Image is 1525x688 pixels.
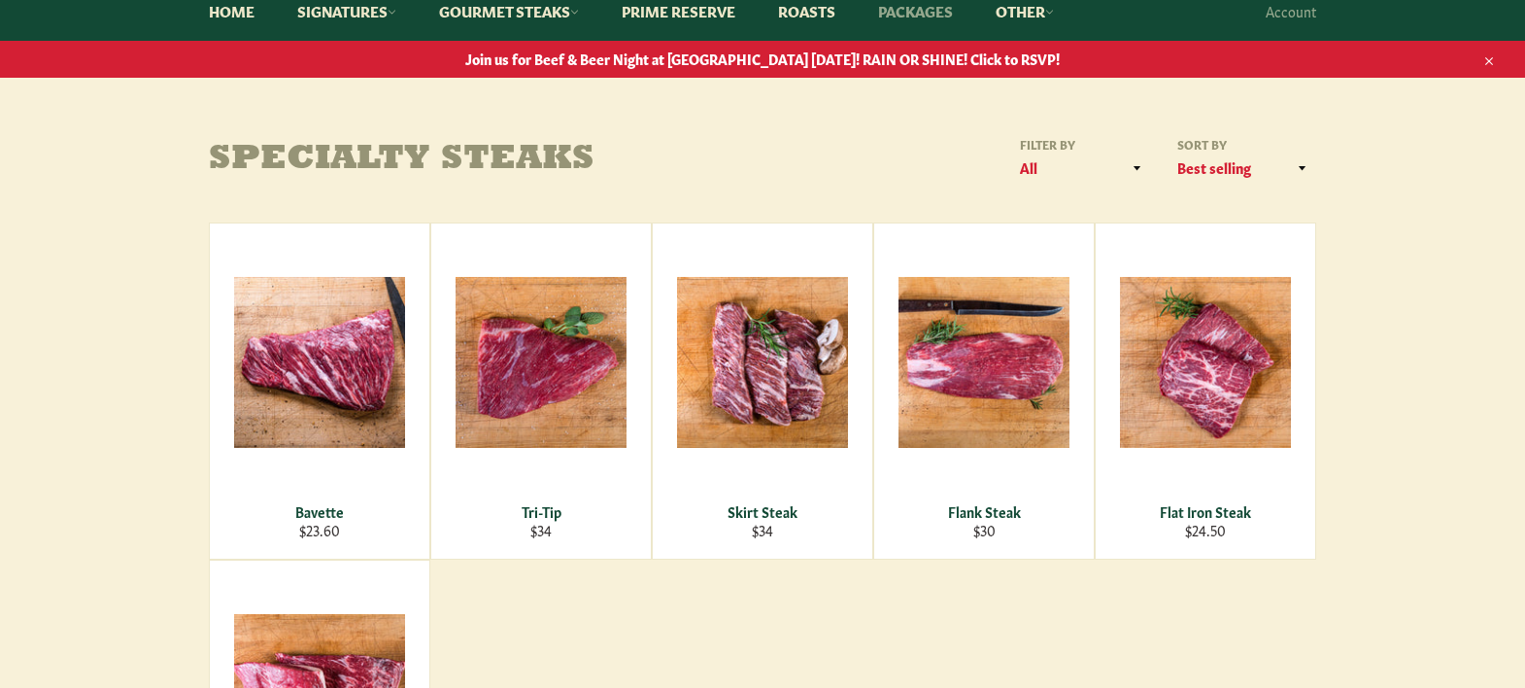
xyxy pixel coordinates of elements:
[1120,277,1291,448] img: Flat Iron Steak
[665,521,861,539] div: $34
[444,521,639,539] div: $34
[898,277,1069,448] img: Flank Steak
[209,141,762,180] h1: Specialty Steaks
[887,521,1082,539] div: $30
[873,223,1095,560] a: Flank Steak Flank Steak $30
[1095,223,1316,560] a: Flat Iron Steak Flat Iron Steak $24.50
[444,502,639,521] div: Tri-Tip
[887,502,1082,521] div: Flank Steak
[652,223,873,560] a: Skirt Steak Skirt Steak $34
[430,223,652,560] a: Tri-Tip Tri-Tip $34
[456,277,627,448] img: Tri-Tip
[222,521,418,539] div: $23.60
[1108,502,1304,521] div: Flat Iron Steak
[209,223,430,560] a: Bavette Bavette $23.60
[665,502,861,521] div: Skirt Steak
[234,277,405,448] img: Bavette
[1108,521,1304,539] div: $24.50
[677,277,848,448] img: Skirt Steak
[222,502,418,521] div: Bavette
[1013,136,1151,153] label: Filter by
[1170,136,1316,153] label: Sort by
